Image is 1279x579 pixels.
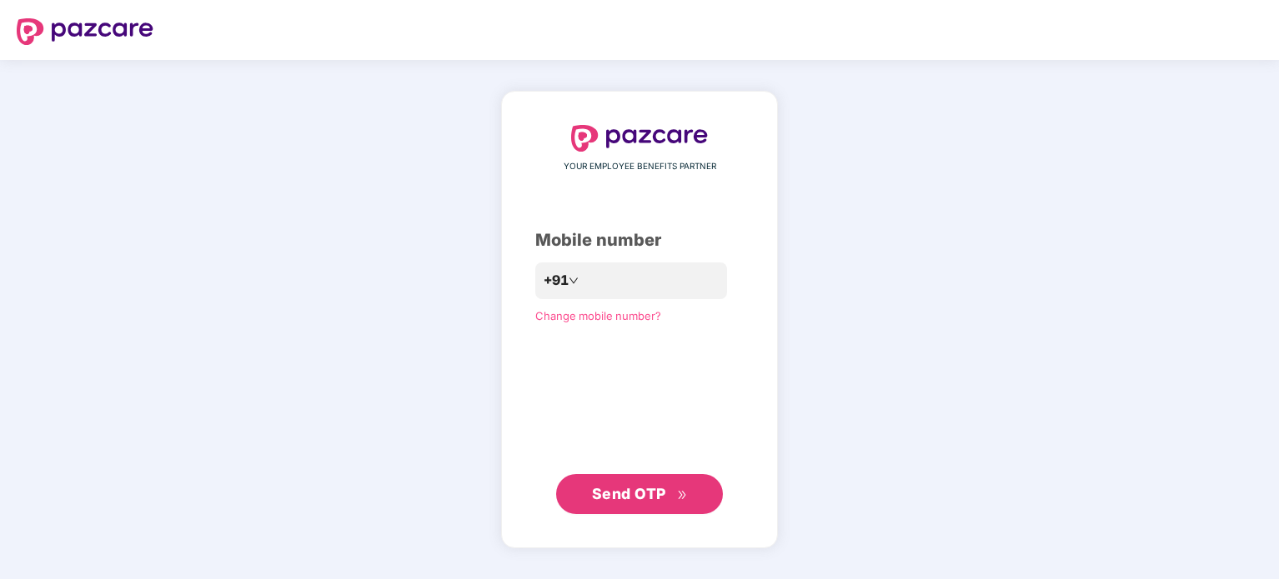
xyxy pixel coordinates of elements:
[571,125,708,152] img: logo
[535,309,661,322] a: Change mobile number?
[17,18,153,45] img: logo
[569,276,579,286] span: down
[564,160,716,173] span: YOUR EMPLOYEE BENEFITS PARTNER
[677,490,688,501] span: double-right
[535,227,744,253] div: Mobile number
[556,474,723,514] button: Send OTPdouble-right
[592,485,666,502] span: Send OTP
[544,270,569,291] span: +91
